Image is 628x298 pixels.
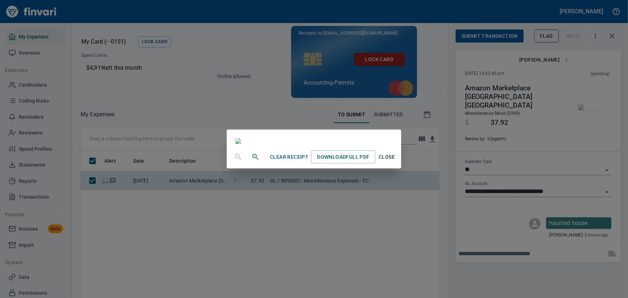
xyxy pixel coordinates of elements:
[311,150,375,164] a: DownloadFull PDF
[270,153,308,162] span: Clear Receipt
[375,150,398,164] button: Close
[235,138,241,144] img: receipts%2Fmarketjohnson%2F2025-10-13%2FDH6NDXUNZIQ0vVBqzkxJMJQs8qp1__W36BWY27KeZ4yBpTWUMT.jpg
[378,153,396,162] span: Close
[267,150,311,164] button: Clear Receipt
[317,153,369,162] span: Download Full PDF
